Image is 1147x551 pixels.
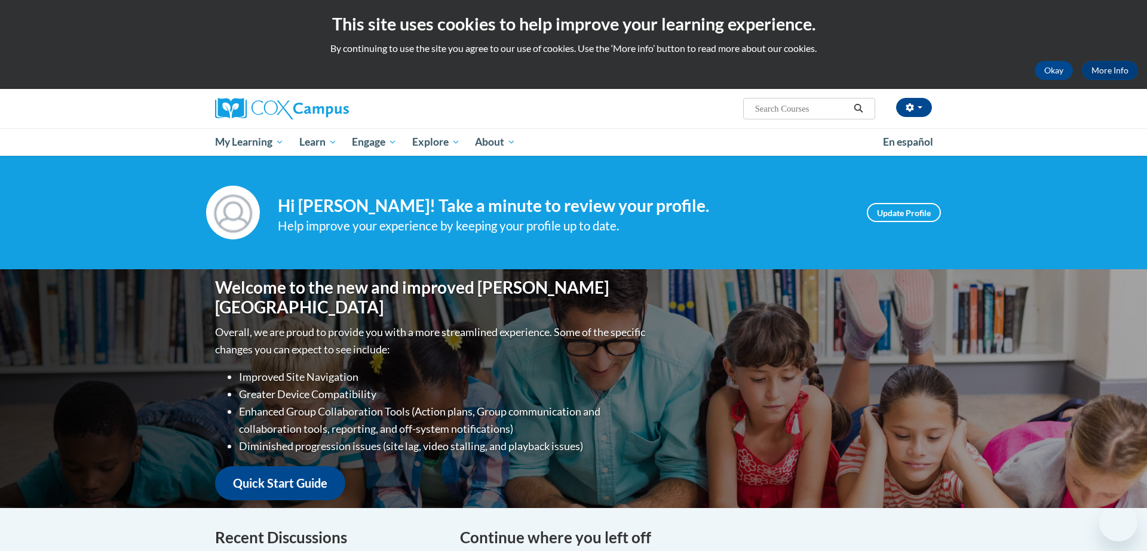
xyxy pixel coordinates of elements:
div: Main menu [197,128,950,156]
p: Overall, we are proud to provide you with a more streamlined experience. Some of the specific cha... [215,324,648,358]
div: Help improve your experience by keeping your profile up to date. [278,216,849,236]
button: Search [849,101,867,116]
span: En español [883,136,933,148]
a: Cox Campus [215,98,442,119]
li: Diminished progression issues (site lag, video stalling, and playback issues) [239,438,648,455]
img: Profile Image [206,186,260,239]
span: Learn [299,135,337,149]
button: Okay [1035,61,1073,80]
img: Cox Campus [215,98,349,119]
h4: Hi [PERSON_NAME]! Take a minute to review your profile. [278,196,849,216]
p: By continuing to use the site you agree to our use of cookies. Use the ‘More info’ button to read... [9,42,1138,55]
a: Explore [404,128,468,156]
a: More Info [1082,61,1138,80]
a: En español [875,130,941,155]
input: Search Courses [754,101,849,116]
a: Quick Start Guide [215,466,345,500]
span: Engage [352,135,397,149]
li: Greater Device Compatibility [239,386,648,403]
span: My Learning [215,135,284,149]
a: Learn [292,128,345,156]
span: Explore [412,135,460,149]
span: About [475,135,516,149]
iframe: Button to launch messaging window [1099,503,1137,541]
button: Account Settings [896,98,932,117]
a: My Learning [207,128,292,156]
li: Enhanced Group Collaboration Tools (Action plans, Group communication and collaboration tools, re... [239,403,648,438]
h4: Continue where you left off [460,526,932,549]
li: Improved Site Navigation [239,368,648,386]
h1: Welcome to the new and improved [PERSON_NAME][GEOGRAPHIC_DATA] [215,278,648,318]
a: Engage [344,128,404,156]
a: Update Profile [867,203,941,222]
h2: This site uses cookies to help improve your learning experience. [9,12,1138,36]
h4: Recent Discussions [215,526,442,549]
a: About [468,128,524,156]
